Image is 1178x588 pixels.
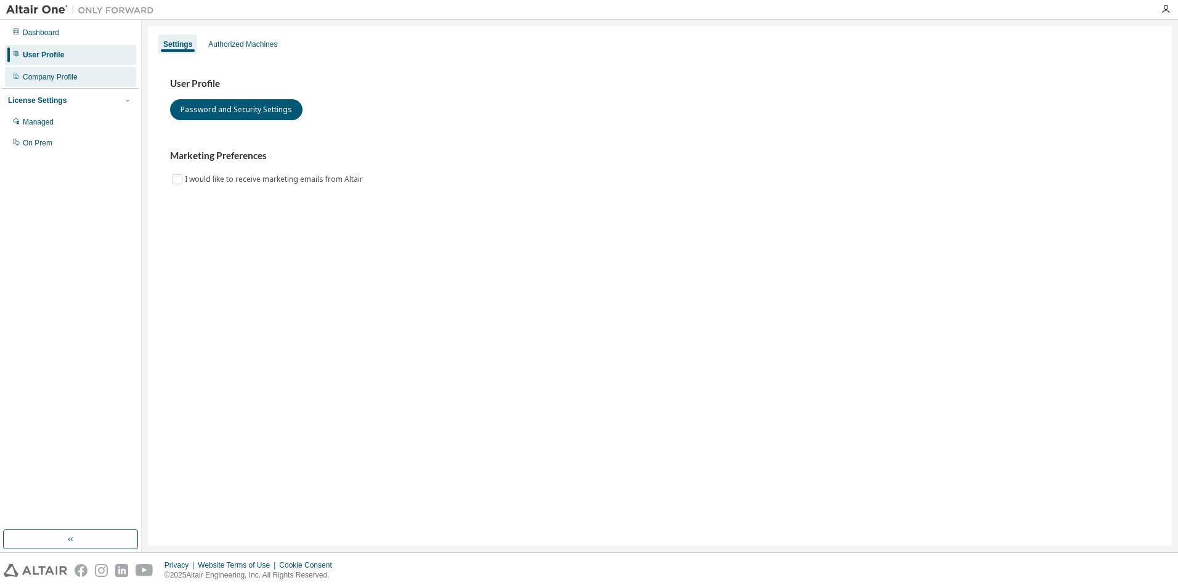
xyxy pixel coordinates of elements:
img: linkedin.svg [115,564,128,577]
p: © 2025 Altair Engineering, Inc. All Rights Reserved. [165,570,339,581]
img: instagram.svg [95,564,108,577]
img: Altair One [6,4,160,16]
div: Dashboard [23,28,59,38]
div: User Profile [23,50,64,60]
img: altair_logo.svg [4,564,67,577]
div: Authorized Machines [208,39,277,49]
button: Password and Security Settings [170,99,303,120]
div: Cookie Consent [279,560,339,570]
h3: Marketing Preferences [170,150,1150,162]
img: facebook.svg [75,564,87,577]
div: Website Terms of Use [198,560,279,570]
div: Settings [163,39,192,49]
div: Company Profile [23,72,78,82]
img: youtube.svg [136,564,153,577]
div: License Settings [8,96,67,105]
div: On Prem [23,138,52,148]
label: I would like to receive marketing emails from Altair [185,172,365,187]
div: Managed [23,117,54,127]
div: Privacy [165,560,198,570]
h3: User Profile [170,78,1150,90]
